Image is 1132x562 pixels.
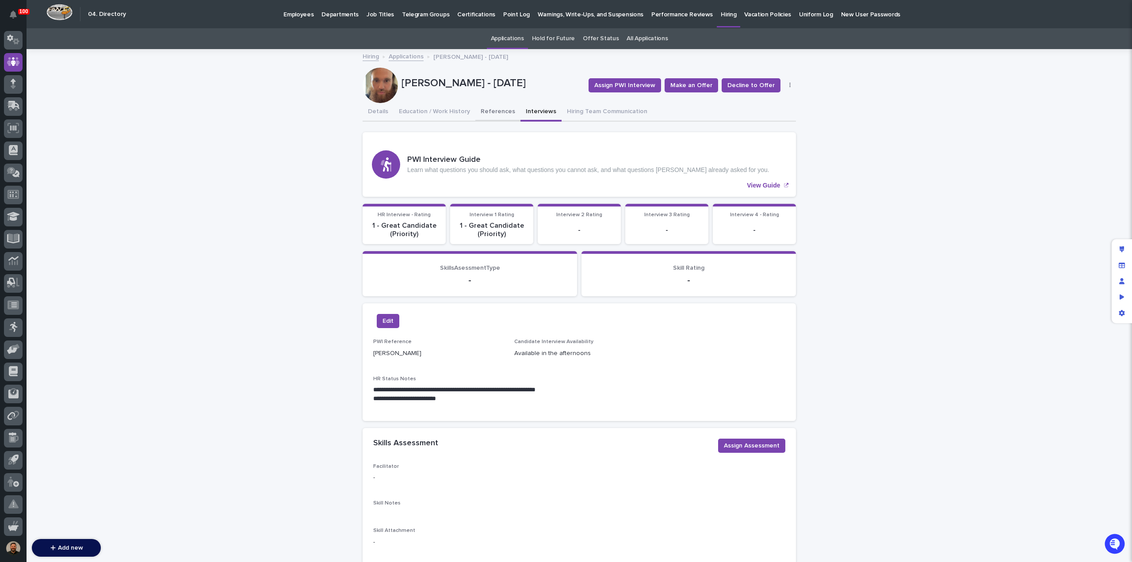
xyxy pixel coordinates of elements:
[730,212,779,218] span: Interview 4 - Rating
[532,28,575,49] a: Hold for Future
[88,11,126,18] h2: 04. Directory
[23,71,146,80] input: Clear
[407,166,769,174] p: Learn what questions you should ask, what questions you cannot ask, and what questions [PERSON_NA...
[389,51,424,61] a: Applications
[514,349,645,358] p: Available in the afternoons
[88,164,107,170] span: Pylon
[62,163,107,170] a: Powered byPylon
[30,98,145,107] div: Start new chat
[583,28,619,49] a: Offer Status
[673,265,704,271] span: Skill Rating
[592,275,785,286] p: -
[9,143,16,150] div: 📖
[30,107,124,114] div: We're offline, we will be back soon!
[18,142,48,151] span: Help Docs
[363,103,394,122] button: Details
[594,81,655,90] span: Assign PWI Interview
[470,212,514,218] span: Interview 1 Rating
[373,464,399,469] span: Facilitator
[718,226,791,234] p: -
[19,8,28,15] p: 100
[4,5,23,24] button: Notifications
[394,103,475,122] button: Education / Work History
[747,182,780,189] p: View Guide
[1114,273,1130,289] div: Manage users
[1114,241,1130,257] div: Edit layout
[440,265,500,271] span: SkillsAsessmentType
[5,138,52,154] a: 📖Help Docs
[373,501,401,506] span: Skill Notes
[520,103,562,122] button: Interviews
[368,222,440,238] p: 1 - Great Candidate (Priority)
[373,538,504,547] p: -
[644,212,690,218] span: Interview 3 Rating
[722,78,780,92] button: Decline to Offer
[363,132,796,197] a: View Guide
[724,441,780,450] span: Assign Assessment
[363,51,379,61] a: Hiring
[491,28,524,49] a: Applications
[665,78,718,92] button: Make an Offer
[373,275,566,286] p: -
[1104,533,1128,557] iframe: Open customer support
[718,439,785,453] button: Assign Assessment
[407,155,769,165] h3: PWI Interview Guide
[46,4,73,20] img: Workspace Logo
[32,539,101,557] button: Add new
[9,35,161,49] p: Welcome 👋
[373,473,504,482] p: -
[377,314,399,328] button: Edit
[373,339,412,344] span: PWI Reference
[589,78,661,92] button: Assign PWI Interview
[373,439,438,448] h2: Skills Assessment
[475,103,520,122] button: References
[373,376,416,382] span: HR Status Notes
[11,11,23,25] div: Notifications100
[455,222,528,238] p: 1 - Great Candidate (Priority)
[727,81,775,90] span: Decline to Offer
[514,339,593,344] span: Candidate Interview Availability
[373,528,415,533] span: Skill Attachment
[9,98,25,114] img: 1736555164131-43832dd5-751b-4058-ba23-39d91318e5a0
[1114,257,1130,273] div: Manage fields and data
[433,51,508,61] p: [PERSON_NAME] - [DATE]
[631,226,703,234] p: -
[543,226,616,234] p: -
[562,103,653,122] button: Hiring Team Communication
[378,212,431,218] span: HR Interview - Rating
[9,49,161,63] p: How can we help?
[1114,305,1130,321] div: App settings
[670,81,712,90] span: Make an Offer
[382,317,394,325] span: Edit
[1114,289,1130,305] div: Preview as
[9,8,27,26] img: Stacker
[4,539,23,558] button: users-avatar
[373,349,504,358] p: [PERSON_NAME]
[556,212,602,218] span: Interview 2 Rating
[150,101,161,111] button: Start new chat
[402,77,581,90] p: [PERSON_NAME] - [DATE]
[627,28,668,49] a: All Applications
